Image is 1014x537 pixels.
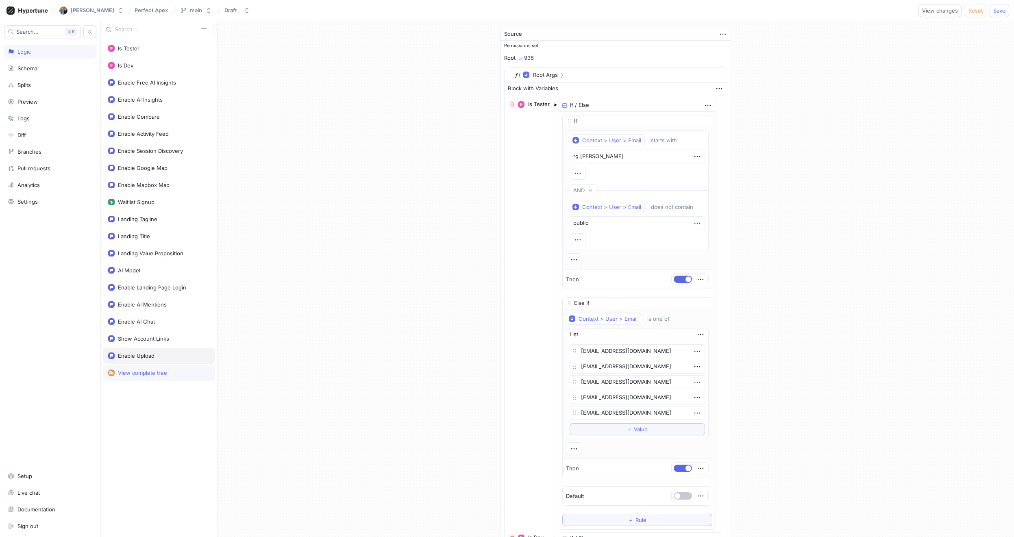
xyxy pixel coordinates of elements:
[65,28,77,36] div: K
[570,150,705,163] textarea: rg.[PERSON_NAME]
[993,8,1005,13] span: Save
[524,55,534,61] div: 938
[562,514,712,526] button: ＋Rule
[566,276,579,284] p: Then
[118,216,157,222] div: Landing Tagline
[570,101,589,109] div: If / Else
[570,360,705,374] textarea: [EMAIL_ADDRESS][DOMAIN_NAME]
[968,8,983,13] span: Reset
[118,250,183,257] div: Landing Value Proposition
[570,344,705,358] textarea: [EMAIL_ADDRESS][DOMAIN_NAME]
[221,4,253,17] button: Draft
[519,71,521,79] div: (
[634,427,648,432] span: Value
[582,204,641,211] div: Context > User > Email
[651,204,693,211] div: does not contain
[115,26,198,34] input: Search...
[504,55,516,61] div: Root
[501,41,730,51] div: Permissions set.
[570,375,705,389] textarea: [EMAIL_ADDRESS][DOMAIN_NAME]
[508,85,558,93] div: Block with Variables
[17,165,50,172] div: Pull requests
[965,4,986,17] button: Reset
[566,492,584,500] p: Default
[918,4,962,17] button: View changes
[118,284,186,291] div: Enable Landing Page Login
[570,184,596,196] button: AND
[4,25,81,38] button: Search...K
[118,148,183,154] div: Enable Session Discovery
[516,71,517,79] div: 𝑓
[17,115,30,122] div: Logs
[135,7,168,13] span: Perfect Apex
[17,65,37,72] div: Schema
[647,201,705,213] button: does not contain
[573,187,585,194] div: AND
[17,198,38,205] div: Settings
[561,71,563,79] div: )
[651,137,677,144] div: starts with
[118,335,169,342] div: Show Account Links
[17,523,38,529] div: Sign out
[56,3,127,18] button: User[PERSON_NAME]
[177,4,215,17] button: main
[118,45,139,52] div: Is Tester
[570,391,705,404] textarea: [EMAIL_ADDRESS][DOMAIN_NAME]
[574,299,590,307] p: Else If
[118,130,169,137] div: Enable Activity Feed
[118,165,168,171] div: Enable Google Map
[628,517,633,522] span: ＋
[574,117,577,125] p: If
[570,406,705,420] textarea: [EMAIL_ADDRESS][DOMAIN_NAME]
[118,267,140,274] div: AI Model
[570,134,645,146] button: Context > User > Email
[635,517,646,522] span: Rule
[17,506,55,513] div: Documentation
[533,71,558,79] span: Root Args
[224,7,237,14] div: Draft
[17,473,32,479] div: Setup
[118,79,176,86] div: Enable Free AI Insights
[118,199,154,205] div: Waitlist Signup
[644,313,681,325] button: is one of
[570,216,705,230] textarea: public
[990,4,1009,17] button: Save
[118,113,160,120] div: Enable Compare
[647,315,670,322] div: is one of
[17,182,40,188] div: Analytics
[17,489,40,496] div: Live chat
[504,30,522,38] div: Source
[579,315,638,322] div: Context > User > Email
[118,352,154,359] div: Enable Upload
[118,62,133,69] div: Is Dev
[582,137,641,144] div: Context > User > Email
[570,201,645,213] button: Context > User > Email
[570,330,578,339] div: List
[566,313,641,325] button: Context > User > Email
[118,301,167,308] div: Enable AI Mentions
[16,29,39,34] span: Search...
[570,423,705,435] button: ＋Value
[17,132,26,138] div: Diff
[118,370,167,376] div: View complete tree
[118,233,150,239] div: Landing Title
[17,98,38,105] div: Preview
[4,502,96,516] a: Documentation
[59,7,67,15] img: User
[566,465,579,473] p: Then
[17,82,31,88] div: Splits
[528,100,550,109] span: Is Tester
[190,7,202,14] div: main
[118,96,163,103] div: Enable AI Insights
[922,8,958,13] span: View changes
[71,7,114,14] div: [PERSON_NAME]
[118,318,155,325] div: Enable AI Chat
[118,182,170,188] div: Enable Mapbox Map
[17,148,41,155] div: Branches
[647,134,689,146] button: starts with
[627,427,632,432] span: ＋
[17,48,31,55] div: Logic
